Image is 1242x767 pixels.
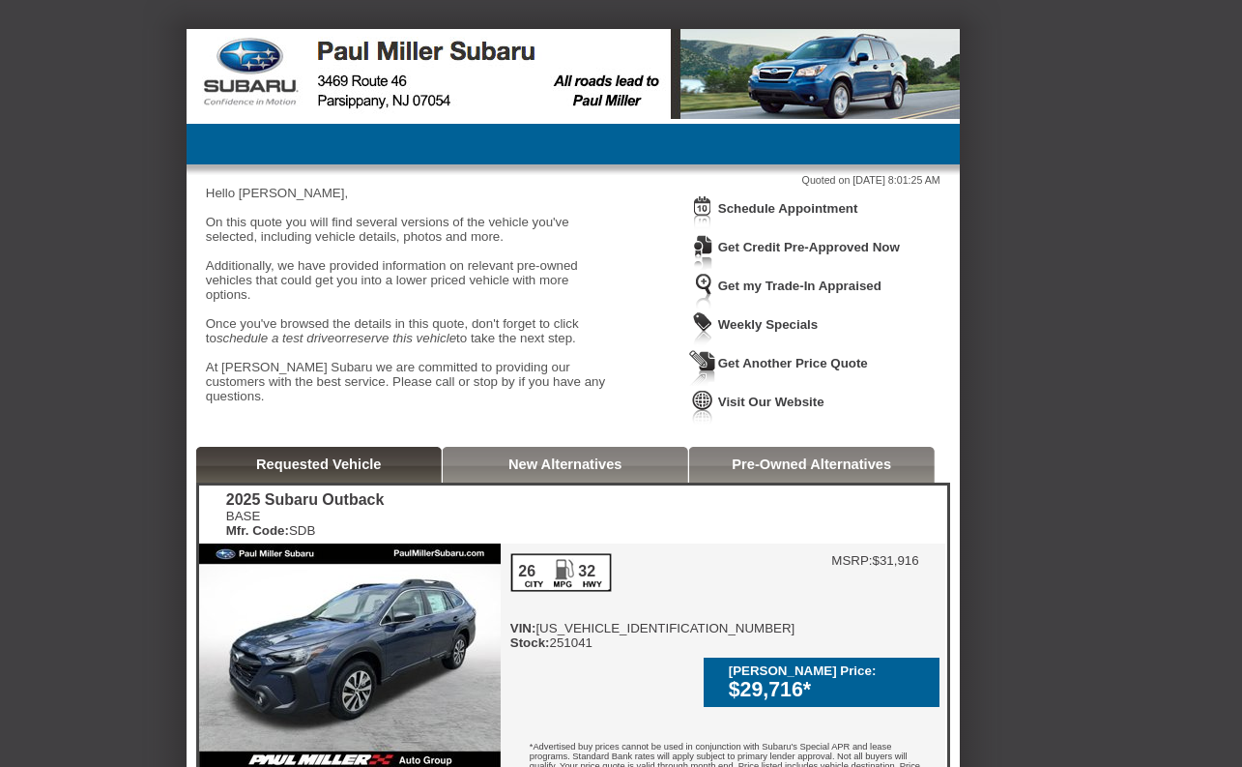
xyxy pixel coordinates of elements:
[206,186,612,418] div: Hello [PERSON_NAME], On this quote you will find several versions of the vehicle you've selected,...
[226,523,289,538] b: Mfr. Code:
[689,389,716,425] img: Icon_VisitWebsite.png
[206,174,940,186] div: Quoted on [DATE] 8:01:25 AM
[718,317,818,332] a: Weekly Specials
[689,311,716,347] img: Icon_WeeklySpecials.png
[510,621,536,635] b: VIN:
[517,563,537,580] div: 26
[718,240,900,254] a: Get Credit Pre-Approved Now
[729,678,930,702] div: $29,716*
[873,553,919,568] td: $31,916
[346,331,456,345] em: reserve this vehicle
[256,457,382,472] a: Requested Vehicle
[729,664,930,678] div: [PERSON_NAME] Price:
[689,350,716,386] img: Icon_GetQuote.png
[718,201,858,216] a: Schedule Appointment
[508,457,622,472] a: New Alternatives
[831,553,872,568] td: MSRP:
[732,457,891,472] a: Pre-Owned Alternatives
[217,331,334,345] em: schedule a test drive
[226,509,385,538] div: BASE SDB
[226,491,385,509] div: 2025 Subaru Outback
[718,356,868,370] a: Get Another Price Quote
[718,279,881,293] a: Get my Trade-In Appraised
[718,395,824,409] a: Visit Our Website
[689,234,716,270] img: Icon_CreditApproval.png
[510,635,550,650] b: Stock:
[577,563,597,580] div: 32
[689,195,716,231] img: Icon_ScheduleAppointment.png
[689,273,716,309] img: Icon_TradeInAppraisal.png
[510,553,795,650] div: [US_VEHICLE_IDENTIFICATION_NUMBER] 251041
